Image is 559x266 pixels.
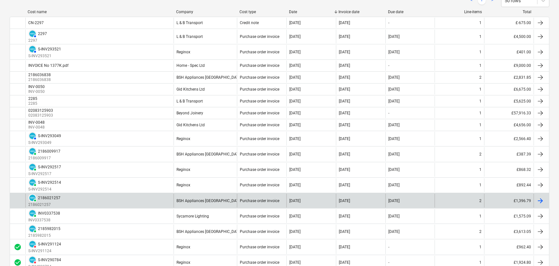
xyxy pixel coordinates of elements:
[289,260,301,265] div: [DATE]
[38,242,61,246] div: S-INV291124
[29,226,36,232] img: xero.svg
[240,199,279,203] div: Purchase order invoice
[38,149,60,154] div: 2186009917
[28,233,60,238] p: 2185982015
[28,30,37,38] div: Invoice has been synced with Xero and its status is currently AUTHORISED
[176,63,205,68] div: Home - Spec Ltd
[38,211,60,216] div: INV0337538
[484,84,534,94] div: £6,675.00
[14,243,22,251] span: check_circle
[479,34,482,39] div: 1
[484,72,534,83] div: £2,831.85
[29,241,36,247] img: xero.svg
[28,21,44,25] div: CN-2297
[487,10,531,14] div: Total
[28,53,61,59] p: S-INV293521
[28,187,61,192] p: S-INV292514
[479,260,482,265] div: 1
[484,178,534,192] div: £892.44
[484,30,534,43] div: £4,500.00
[339,183,350,187] div: [DATE]
[28,101,39,106] p: 2285
[289,199,301,203] div: [DATE]
[437,10,482,14] div: Line-items
[289,137,301,141] div: [DATE]
[38,134,61,138] div: S-INV293049
[289,50,301,54] div: [DATE]
[388,34,400,39] div: [DATE]
[29,31,36,37] img: xero.svg
[29,257,36,263] img: xero.svg
[28,10,171,14] div: Cost name
[484,18,534,28] div: £-675.00
[479,199,482,203] div: 2
[176,75,242,80] div: BSH Appliances [GEOGRAPHIC_DATA]
[240,229,279,234] div: Purchase order invoice
[28,171,61,177] p: S-INV292517
[240,260,279,265] div: Purchase order invoice
[388,152,400,156] div: [DATE]
[289,10,333,14] div: Date
[38,226,60,231] div: 2185982015
[176,245,190,249] div: Reginox
[176,111,203,115] div: Beyond Joinery
[484,132,534,146] div: £2,566.40
[527,235,559,266] iframe: Chat Widget
[176,21,203,25] div: L & B Transport
[479,152,482,156] div: 2
[339,167,350,172] div: [DATE]
[484,147,534,161] div: £387.39
[38,196,60,200] div: 2186021257
[388,229,400,234] div: [DATE]
[388,87,400,92] div: [DATE]
[484,120,534,130] div: £4,656.00
[289,111,301,115] div: [DATE]
[239,10,284,14] div: Cost type
[339,152,350,156] div: [DATE]
[388,137,400,141] div: [DATE]
[484,96,534,106] div: £5,625.00
[28,120,45,125] div: INV-0048
[479,21,482,25] div: 1
[479,111,482,115] div: 1
[289,99,301,103] div: [DATE]
[28,108,53,113] div: 02083125903
[240,137,279,141] div: Purchase order invoice
[479,99,482,103] div: 1
[29,210,36,217] img: xero.svg
[240,50,279,54] div: Purchase order invoice
[14,243,22,251] div: Invoice was approved
[484,163,534,177] div: £868.32
[29,46,36,52] img: xero.svg
[29,164,36,170] img: xero.svg
[339,229,350,234] div: [DATE]
[176,10,234,14] div: Company
[176,34,203,39] div: L & B Transport
[240,167,279,172] div: Purchase order invoice
[28,125,46,130] p: INV-0048
[339,63,350,68] div: [DATE]
[479,123,482,127] div: 1
[339,99,350,103] div: [DATE]
[176,260,190,265] div: Reginox
[176,137,190,141] div: Reginox
[339,214,350,218] div: [DATE]
[240,87,279,92] div: Purchase order invoice
[240,34,279,39] div: Purchase order invoice
[28,225,37,233] div: Invoice has been synced with Xero and its status is currently PAID
[339,137,350,141] div: [DATE]
[29,133,36,139] img: xero.svg
[28,202,60,208] p: 2186021257
[28,96,37,101] div: 2285
[240,214,279,218] div: Purchase order invoice
[176,87,205,92] div: Gid Kitchens Ltd
[388,199,400,203] div: [DATE]
[289,63,301,68] div: [DATE]
[28,140,61,146] p: S-INV293049
[240,63,279,68] div: Purchase order invoice
[28,73,51,77] div: 2186036838
[388,183,400,187] div: [DATE]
